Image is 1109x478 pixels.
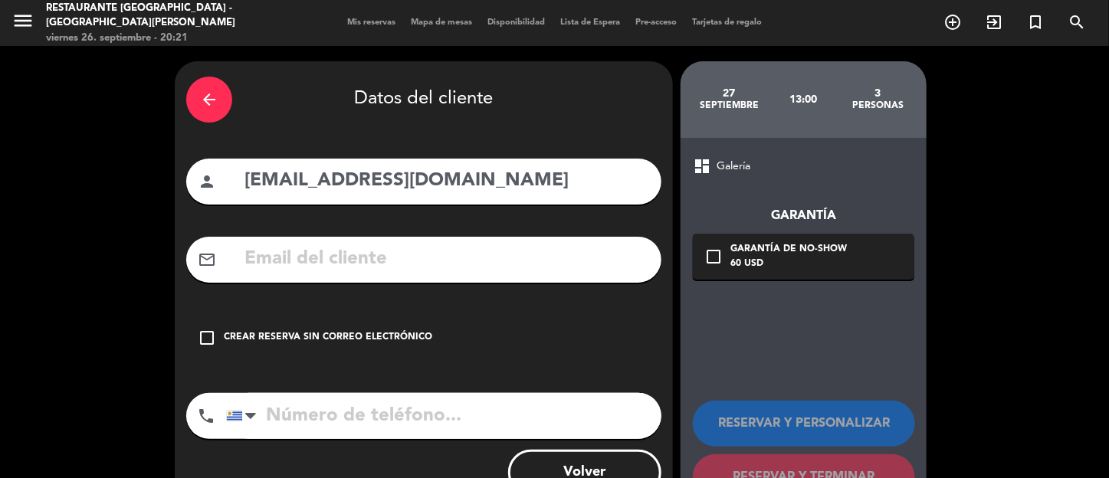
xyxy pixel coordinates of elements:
[693,401,915,447] button: RESERVAR Y PERSONALIZAR
[198,172,216,191] i: person
[200,90,218,109] i: arrow_back
[943,13,962,31] i: add_circle_outline
[197,407,215,425] i: phone
[841,87,915,100] div: 3
[227,394,262,438] div: Uruguay: +598
[11,9,34,32] i: menu
[340,18,403,27] span: Mis reservas
[692,87,766,100] div: 27
[11,9,34,38] button: menu
[693,206,914,226] div: Garantía
[628,18,684,27] span: Pre-acceso
[704,247,723,266] i: check_box_outline_blank
[693,157,711,175] span: dashboard
[730,257,847,272] div: 60 USD
[717,158,750,175] span: Galería
[198,250,216,269] i: mail_outline
[186,73,661,126] div: Datos del cliente
[243,165,650,197] input: Nombre del cliente
[198,329,216,347] i: check_box_outline_blank
[46,1,266,31] div: Restaurante [GEOGRAPHIC_DATA] - [GEOGRAPHIC_DATA][PERSON_NAME]
[226,393,661,439] input: Número de teléfono...
[1068,13,1086,31] i: search
[46,31,266,46] div: viernes 26. septiembre - 20:21
[684,18,769,27] span: Tarjetas de regalo
[730,242,847,257] div: Garantía de no-show
[841,100,915,112] div: personas
[224,330,432,345] div: Crear reserva sin correo electrónico
[985,13,1003,31] i: exit_to_app
[403,18,480,27] span: Mapa de mesas
[766,73,841,126] div: 13:00
[692,100,766,112] div: septiembre
[243,244,650,275] input: Email del cliente
[480,18,553,27] span: Disponibilidad
[553,18,628,27] span: Lista de Espera
[1026,13,1045,31] i: turned_in_not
